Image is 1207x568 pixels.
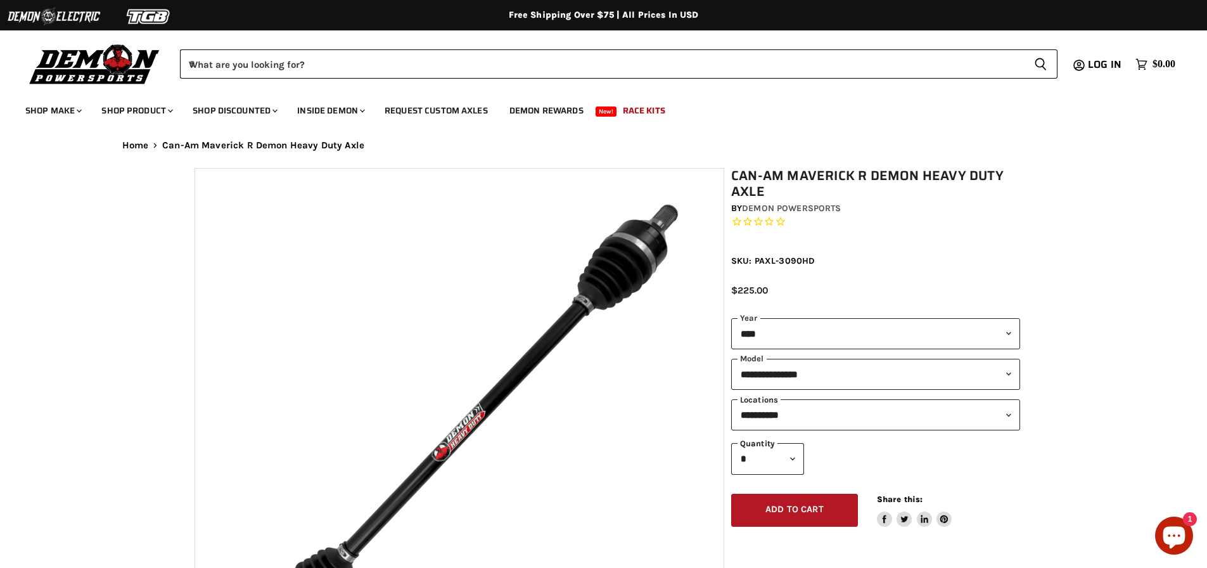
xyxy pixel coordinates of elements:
a: Demon Rewards [500,98,593,124]
inbox-online-store-chat: Shopify online store chat [1151,517,1197,558]
img: TGB Logo 2 [101,4,196,29]
span: Can-Am Maverick R Demon Heavy Duty Axle [162,140,364,151]
a: Log in [1082,59,1129,70]
a: Home [122,140,149,151]
div: by [731,202,1020,216]
select: year [731,318,1020,349]
a: Race Kits [613,98,675,124]
span: New! [596,106,617,117]
button: Search [1024,49,1057,79]
span: Rated 0.0 out of 5 stars 0 reviews [731,216,1020,229]
span: Share this: [877,494,923,504]
a: Inside Demon [288,98,373,124]
img: Demon Powersports [25,41,164,86]
a: Shop Make [16,98,89,124]
input: When autocomplete results are available use up and down arrows to review and enter to select [180,49,1024,79]
a: Shop Discounted [183,98,285,124]
div: SKU: PAXL-3090HD [731,254,1020,268]
a: $0.00 [1129,55,1182,74]
a: Shop Product [92,98,181,124]
select: Quantity [731,443,804,474]
span: Log in [1088,56,1121,72]
span: $0.00 [1153,58,1175,70]
form: Product [180,49,1057,79]
aside: Share this: [877,494,952,527]
a: Demon Powersports [742,203,841,214]
a: Request Custom Axles [375,98,497,124]
select: modal-name [731,359,1020,390]
nav: Breadcrumbs [97,140,1111,151]
select: keys [731,399,1020,430]
h1: Can-Am Maverick R Demon Heavy Duty Axle [731,168,1020,200]
ul: Main menu [16,93,1172,124]
button: Add to cart [731,494,858,527]
div: Free Shipping Over $75 | All Prices In USD [97,10,1111,21]
span: $225.00 [731,285,768,296]
img: Demon Electric Logo 2 [6,4,101,29]
span: Add to cart [765,504,824,515]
